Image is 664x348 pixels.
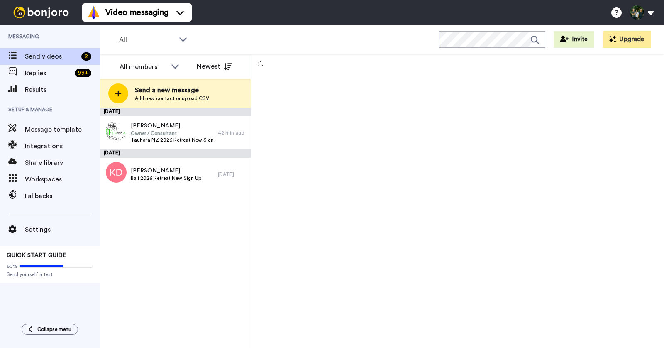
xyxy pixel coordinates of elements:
span: Bali 2026 Retreat New Sign Up [131,175,201,181]
button: Newest [190,58,238,75]
span: 60% [7,263,17,270]
span: Share library [25,158,100,168]
span: All [119,35,175,45]
span: Tauhara NZ 2026 Retreat New Sign Up [131,137,214,143]
span: Results [25,85,100,95]
span: Settings [25,225,100,235]
span: Integrations [25,141,100,151]
img: vm-color.svg [87,6,100,19]
div: All members [120,62,167,72]
span: Send a new message [135,85,209,95]
span: [PERSON_NAME] [131,167,201,175]
img: kd.png [106,162,127,183]
span: Owner / Consultant [131,130,214,137]
div: [DATE] [100,149,251,158]
span: Fallbacks [25,191,100,201]
span: [PERSON_NAME] [131,122,214,130]
div: 2 [81,52,91,61]
div: 99 + [75,69,91,77]
span: Add new contact or upload CSV [135,95,209,102]
button: Invite [554,31,594,48]
img: bj-logo-header-white.svg [10,7,72,18]
div: 42 min ago [218,130,247,136]
img: 2c042d2a-45af-4ef9-8f8b-534534430f0c.png [106,120,127,141]
button: Upgrade [603,31,651,48]
span: Send yourself a test [7,271,93,278]
span: Replies [25,68,71,78]
span: Video messaging [105,7,168,18]
span: Send videos [25,51,78,61]
button: Collapse menu [22,324,78,335]
span: Message template [25,125,100,135]
span: Workspaces [25,174,100,184]
span: QUICK START GUIDE [7,252,66,258]
span: Collapse menu [37,326,71,333]
div: [DATE] [218,171,247,178]
div: [DATE] [100,108,251,116]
